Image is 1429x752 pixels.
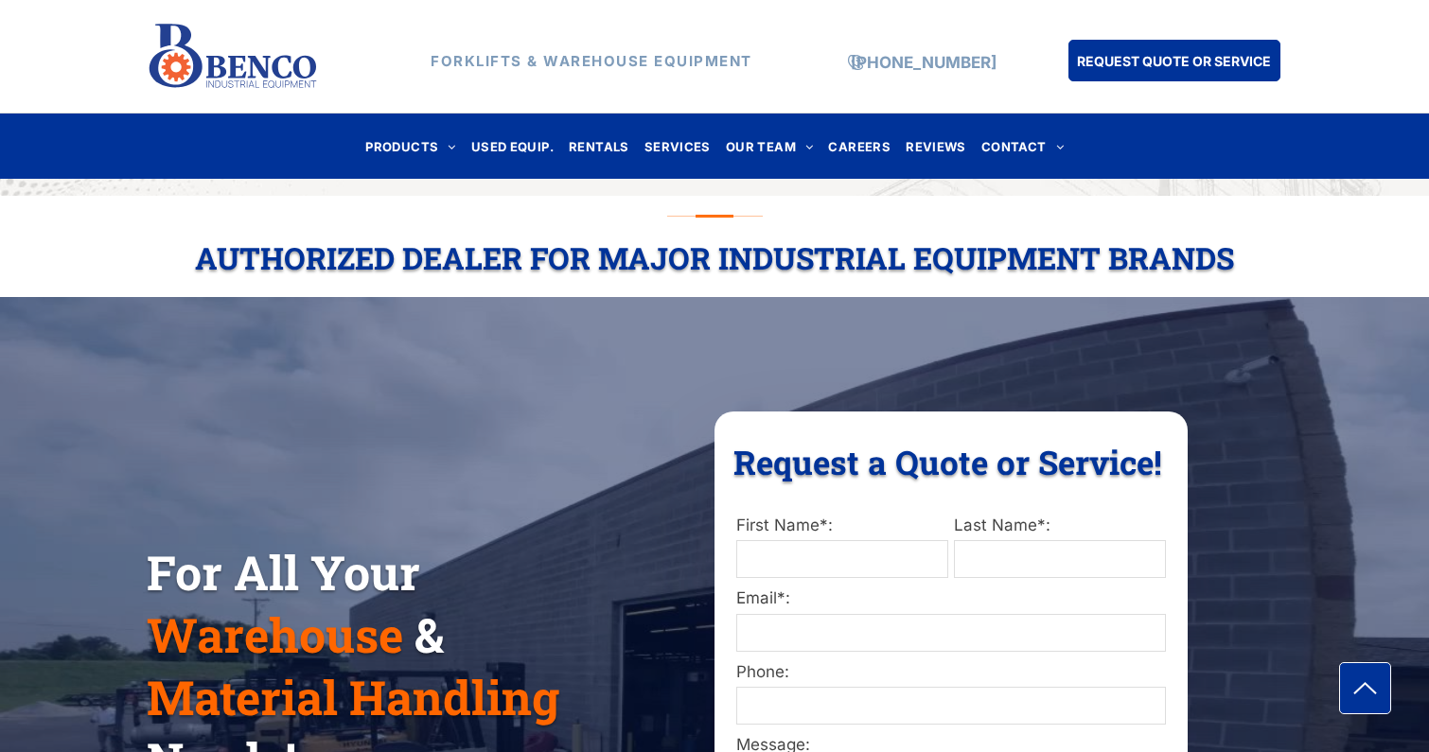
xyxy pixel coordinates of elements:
[195,237,1234,278] span: Authorized Dealer For Major Industrial Equipment Brands
[464,133,561,159] a: USED EQUIP.
[637,133,718,159] a: SERVICES
[954,514,1166,538] label: Last Name*:
[1077,44,1271,79] span: REQUEST QUOTE OR SERVICE
[736,660,1166,685] label: Phone:
[358,133,464,159] a: PRODUCTS
[147,541,420,603] span: For All Your
[733,440,1162,483] span: Request a Quote or Service!
[736,586,1166,611] label: Email*:
[561,133,637,159] a: RENTALS
[898,133,974,159] a: REVIEWS
[415,603,444,666] span: &
[431,52,752,70] strong: FORKLIFTS & WAREHOUSE EQUIPMENT
[820,133,898,159] a: CAREERS
[147,603,403,666] span: Warehouse
[147,666,559,728] span: Material Handling
[974,133,1071,159] a: CONTACT
[736,514,948,538] label: First Name*:
[1068,40,1280,81] a: REQUEST QUOTE OR SERVICE
[851,53,997,72] a: [PHONE_NUMBER]
[718,133,821,159] a: OUR TEAM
